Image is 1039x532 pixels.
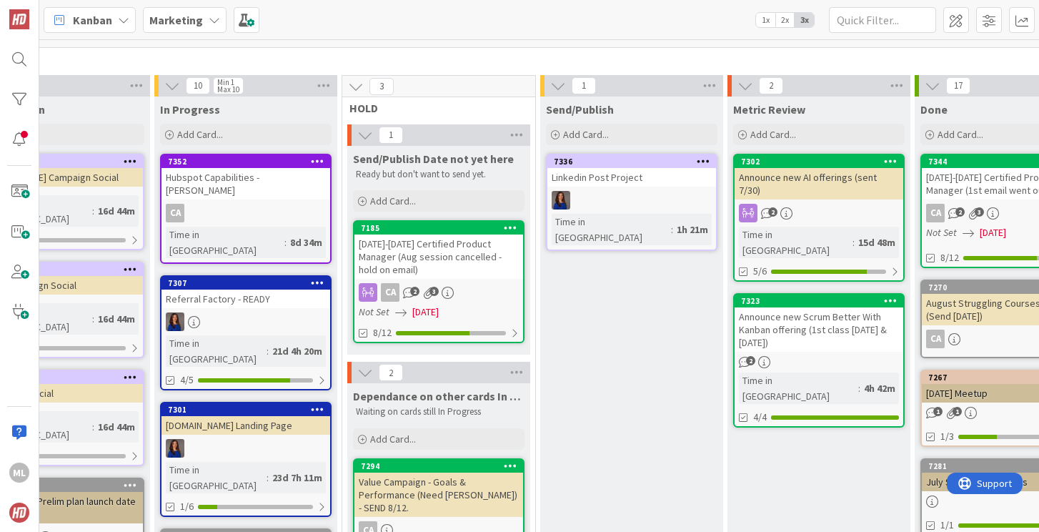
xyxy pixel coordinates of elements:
[94,419,139,435] div: 16d 44m
[552,214,671,245] div: Time in [GEOGRAPHIC_DATA]
[354,222,523,279] div: 7185[DATE]-[DATE] Certified Product Manager (Aug session cancelled - hold on email)
[369,78,394,95] span: 3
[161,439,330,458] div: SL
[354,235,523,279] div: [DATE]-[DATE] Certified Product Manager (Aug session cancelled - hold on email)
[349,101,517,115] span: HOLD
[753,410,767,425] span: 4/4
[775,13,795,27] span: 2x
[356,169,522,180] p: Ready but don't want to send yet.
[160,275,332,390] a: 7307Referral Factory - READYSLTime in [GEOGRAPHIC_DATA]:21d 4h 20m4/5
[552,191,570,210] img: SL
[92,419,94,435] span: :
[359,305,389,318] i: Not Set
[160,154,332,264] a: 7352Hubspot Capabilities - [PERSON_NAME]CATime in [GEOGRAPHIC_DATA]:8d 34m
[217,86,239,93] div: Max 10
[267,470,269,486] span: :
[168,278,330,288] div: 7307
[926,226,957,239] i: Not Set
[546,102,614,117] span: Send/Publish
[94,203,139,219] div: 16d 44m
[933,407,943,416] span: 1
[741,296,903,306] div: 7323
[547,191,716,210] div: SL
[287,235,326,250] div: 8d 34m
[546,154,717,251] a: 7336Linkedin Post ProjectSLTime in [GEOGRAPHIC_DATA]:1h 21m
[750,128,796,141] span: Add Card...
[166,462,267,493] div: Time in [GEOGRAPHIC_DATA]
[370,433,416,445] span: Add Card...
[852,235,855,250] span: :
[926,330,945,348] div: CA
[410,287,419,296] span: 2
[733,102,805,117] span: Metric Review
[161,277,330,308] div: 7307Referral Factory - READY
[735,168,903,199] div: Announce new AI offerings (sent 7/30)
[160,102,220,117] span: In Progress
[166,439,184,458] img: SL
[149,13,203,27] b: Marketing
[354,283,523,302] div: CA
[361,461,523,471] div: 7294
[975,207,984,217] span: 3
[370,194,416,207] span: Add Card...
[354,222,523,235] div: 7185
[30,2,65,19] span: Support
[177,128,223,141] span: Add Card...
[953,407,962,416] span: 1
[168,405,330,415] div: 7301
[938,128,983,141] span: Add Card...
[572,77,596,94] span: 1
[429,287,439,296] span: 3
[756,13,775,27] span: 1x
[547,155,716,168] div: 7336
[269,343,326,359] div: 21d 4h 20m
[354,473,523,517] div: Value Campaign - Goals & Performance (Need [PERSON_NAME]) - SEND 8/12.
[547,155,716,187] div: 7336Linkedin Post Project
[161,403,330,416] div: 7301
[563,128,609,141] span: Add Card...
[940,429,954,444] span: 1/3
[9,9,29,29] img: Visit kanbanzone.com
[161,290,330,308] div: Referral Factory - READY
[412,305,439,320] span: [DATE]
[955,207,965,217] span: 2
[373,325,392,340] span: 8/12
[795,13,814,27] span: 3x
[860,380,899,396] div: 4h 42m
[940,250,959,265] span: 8/12
[166,204,184,222] div: CA
[161,277,330,290] div: 7307
[980,225,1006,240] span: [DATE]
[741,157,903,167] div: 7302
[739,227,852,258] div: Time in [GEOGRAPHIC_DATA]
[284,235,287,250] span: :
[554,157,716,167] div: 7336
[858,380,860,396] span: :
[9,503,29,523] img: avatar
[92,203,94,219] span: :
[186,77,210,94] span: 10
[161,416,330,435] div: [DOMAIN_NAME] Landing Page
[161,204,330,222] div: CA
[168,157,330,167] div: 7352
[269,470,326,486] div: 23d 7h 11m
[361,223,523,233] div: 7185
[180,499,194,514] span: 1/6
[166,227,284,258] div: Time in [GEOGRAPHIC_DATA]
[547,168,716,187] div: Linkedin Post Project
[381,283,399,302] div: CA
[353,220,525,343] a: 7185[DATE]-[DATE] Certified Product Manager (Aug session cancelled - hold on email)CANot Set[DATE...
[829,7,936,33] input: Quick Filter...
[354,460,523,473] div: 7294
[161,168,330,199] div: Hubspot Capabilities - [PERSON_NAME]
[753,264,767,279] span: 5/6
[735,295,903,352] div: 7323Announce new Scrum Better With Kanban offering (1st class [DATE] & [DATE])
[746,356,755,365] span: 2
[94,311,139,327] div: 16d 44m
[735,295,903,307] div: 7323
[920,102,948,117] span: Done
[379,127,403,144] span: 1
[759,77,783,94] span: 2
[855,235,899,250] div: 15d 48m
[161,403,330,435] div: 7301[DOMAIN_NAME] Landing Page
